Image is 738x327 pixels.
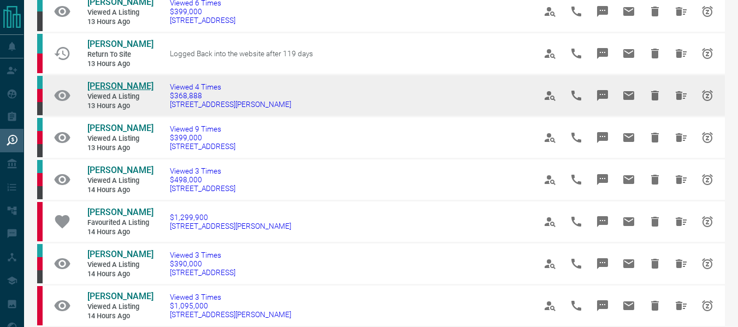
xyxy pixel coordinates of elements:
[37,202,43,241] div: property.ca
[37,244,43,257] div: condos.ca
[37,11,43,31] div: mrloft.ca
[668,82,694,109] span: Hide All from Adam Walek
[87,8,153,17] span: Viewed a Listing
[87,165,153,175] span: [PERSON_NAME]
[563,209,589,235] span: Call
[87,291,153,302] a: [PERSON_NAME]
[589,82,616,109] span: Message
[589,167,616,193] span: Message
[563,167,589,193] span: Call
[170,259,235,268] span: $390,000
[87,291,153,301] span: [PERSON_NAME]
[87,218,153,228] span: Favourited a Listing
[668,251,694,277] span: Hide All from Adam Walek
[87,102,153,111] span: 13 hours ago
[537,293,563,319] span: View Profile
[170,142,235,151] span: [STREET_ADDRESS]
[563,40,589,67] span: Call
[87,260,153,270] span: Viewed a Listing
[37,131,43,144] div: property.ca
[87,228,153,237] span: 14 hours ago
[170,268,235,277] span: [STREET_ADDRESS]
[170,16,235,25] span: [STREET_ADDRESS]
[589,209,616,235] span: Message
[642,209,668,235] span: Hide
[87,144,153,153] span: 13 hours ago
[37,144,43,157] div: mrloft.ca
[589,293,616,319] span: Message
[589,251,616,277] span: Message
[87,123,153,133] span: [PERSON_NAME]
[694,82,721,109] span: Snooze
[87,92,153,102] span: Viewed a Listing
[87,123,153,134] a: [PERSON_NAME]
[87,249,153,260] a: [PERSON_NAME]
[642,40,668,67] span: Hide
[616,40,642,67] span: Email
[87,312,153,321] span: 14 hours ago
[87,81,153,91] span: [PERSON_NAME]
[170,124,235,133] span: Viewed 9 Times
[563,293,589,319] span: Call
[694,124,721,151] span: Snooze
[694,293,721,319] span: Snooze
[616,251,642,277] span: Email
[87,81,153,92] a: [PERSON_NAME]
[170,91,291,100] span: $368,888
[642,124,668,151] span: Hide
[170,7,235,16] span: $399,000
[170,213,291,222] span: $1,299,900
[616,82,642,109] span: Email
[170,293,291,301] span: Viewed 3 Times
[170,167,235,175] span: Viewed 3 Times
[668,209,694,235] span: Hide All from Alyssa Romano
[642,251,668,277] span: Hide
[170,124,235,151] a: Viewed 9 Times$399,000[STREET_ADDRESS]
[170,100,291,109] span: [STREET_ADDRESS][PERSON_NAME]
[616,124,642,151] span: Email
[87,249,153,259] span: [PERSON_NAME]
[642,167,668,193] span: Hide
[170,310,291,319] span: [STREET_ADDRESS][PERSON_NAME]
[616,167,642,193] span: Email
[642,293,668,319] span: Hide
[537,251,563,277] span: View Profile
[37,118,43,131] div: condos.ca
[170,213,291,230] a: $1,299,900[STREET_ADDRESS][PERSON_NAME]
[170,251,235,259] span: Viewed 3 Times
[37,173,43,186] div: property.ca
[694,167,721,193] span: Snooze
[537,167,563,193] span: View Profile
[37,160,43,173] div: condos.ca
[170,82,291,91] span: Viewed 4 Times
[668,167,694,193] span: Hide All from Adam Walek
[563,251,589,277] span: Call
[87,39,153,50] a: [PERSON_NAME]
[589,124,616,151] span: Message
[537,209,563,235] span: View Profile
[170,301,291,310] span: $1,095,000
[37,286,43,325] div: property.ca
[87,207,153,217] span: [PERSON_NAME]
[37,34,43,53] div: condos.ca
[37,53,43,73] div: property.ca
[668,293,694,319] span: Hide All from Alyssa Romano
[37,270,43,283] div: mrloft.ca
[87,134,153,144] span: Viewed a Listing
[87,60,153,69] span: 13 hours ago
[87,39,153,49] span: [PERSON_NAME]
[87,302,153,312] span: Viewed a Listing
[563,82,589,109] span: Call
[537,82,563,109] span: View Profile
[170,82,291,109] a: Viewed 4 Times$368,888[STREET_ADDRESS][PERSON_NAME]
[668,124,694,151] span: Hide All from Adam Walek
[87,50,153,60] span: Return to Site
[170,167,235,193] a: Viewed 3 Times$498,000[STREET_ADDRESS]
[37,257,43,270] div: property.ca
[537,40,563,67] span: View Profile
[694,209,721,235] span: Snooze
[668,40,694,67] span: Hide All from Patricia Hiromi
[616,209,642,235] span: Email
[616,293,642,319] span: Email
[170,293,291,319] a: Viewed 3 Times$1,095,000[STREET_ADDRESS][PERSON_NAME]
